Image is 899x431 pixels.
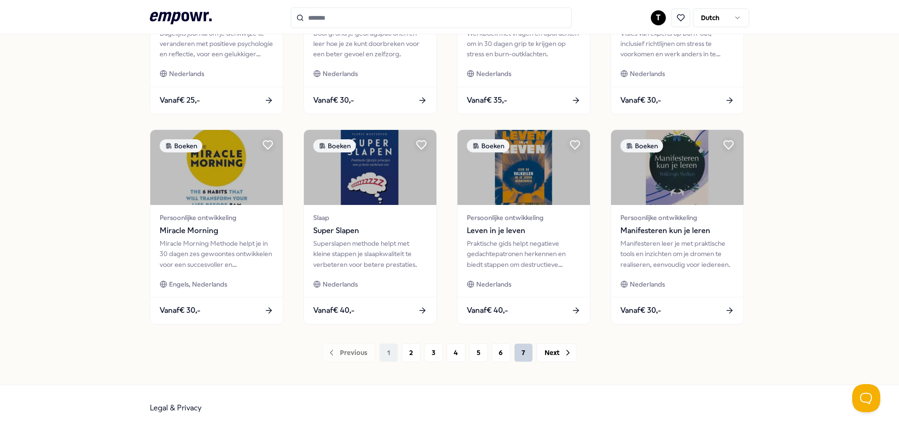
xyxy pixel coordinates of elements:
span: Miracle Morning [160,225,273,237]
span: Manifesteren kun je leren [620,225,734,237]
span: Nederlands [476,68,511,79]
a: Legal & Privacy [150,403,202,412]
a: package imageBoekenPersoonlijke ontwikkelingMiracle MorningMiracle Morning Methode helpt je in 30... [150,129,283,325]
a: package imageBoekenPersoonlijke ontwikkelingManifesteren kun je lerenManifesteren leer je met pra... [611,129,744,325]
button: Next [537,343,577,362]
span: Vanaf € 30,- [160,304,200,317]
span: Nederlands [169,68,204,79]
div: Miracle Morning Methode helpt je in 30 dagen zes gewoontes ontwikkelen voor een succesvoller en b... [160,238,273,270]
a: package imageBoekenPersoonlijke ontwikkelingLeven in je levenPraktische gids helpt negatieve geda... [457,129,590,325]
span: Vanaf € 40,- [313,304,354,317]
span: Vanaf € 30,- [620,94,661,106]
span: Persoonlijke ontwikkeling [467,212,581,223]
a: package imageBoekenSlaapSuper SlapenSuperslapen methode helpt met kleine stappen je slaapkwalitei... [303,129,437,325]
button: 6 [492,343,510,362]
img: package image [457,130,590,205]
span: Nederlands [630,279,665,289]
img: package image [304,130,436,205]
span: Engels, Nederlands [169,279,227,289]
div: Praktische gids helpt negatieve gedachtepatronen herkennen en biedt stappen om destructieve gedra... [467,238,581,270]
span: Slaap [313,212,427,223]
button: 4 [447,343,465,362]
button: 5 [469,343,488,362]
div: Werkboek met vragen en opdrachten om in 30 dagen grip te krijgen op stress en burn-outklachten. [467,28,581,60]
div: Boeken [467,139,509,152]
span: Persoonlijke ontwikkeling [160,212,273,223]
div: Boeken [313,139,356,152]
span: Super Slapen [313,225,427,237]
span: Persoonlijke ontwikkeling [620,212,734,223]
input: Search for products, categories or subcategories [291,8,572,28]
div: Boeken [620,139,663,152]
iframe: Help Scout Beacon - Open [852,384,880,412]
span: Nederlands [476,279,511,289]
span: Nederlands [323,68,358,79]
button: 2 [402,343,420,362]
img: package image [611,130,744,205]
button: T [651,10,666,25]
div: Manifesteren leer je met praktische tools en inzichten om je dromen te realiseren, eenvoudig voor... [620,238,734,270]
span: Vanaf € 30,- [620,304,661,317]
div: Dagelijks journal om je denkwijze te veranderen met positieve psychologie en reflectie, voor een ... [160,28,273,60]
span: Nederlands [630,68,665,79]
div: Doorgrond je gedragspatronen en leer hoe je ze kunt doorbreken voor een beter gevoel en zelfzorg. [313,28,427,60]
span: Vanaf € 35,- [467,94,507,106]
span: Leven in je leven [467,225,581,237]
button: 3 [424,343,443,362]
span: Vanaf € 30,- [313,94,354,106]
span: Vanaf € 25,- [160,94,200,106]
div: Boeken [160,139,202,152]
div: Visies van experts op burn-out, inclusief richtlijnen om stress te voorkomen en werk anders in te... [620,28,734,60]
span: Vanaf € 40,- [467,304,508,317]
img: package image [150,130,283,205]
div: Superslapen methode helpt met kleine stappen je slaapkwaliteit te verbeteren voor betere prestaties. [313,238,427,270]
button: 7 [514,343,533,362]
span: Nederlands [323,279,358,289]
